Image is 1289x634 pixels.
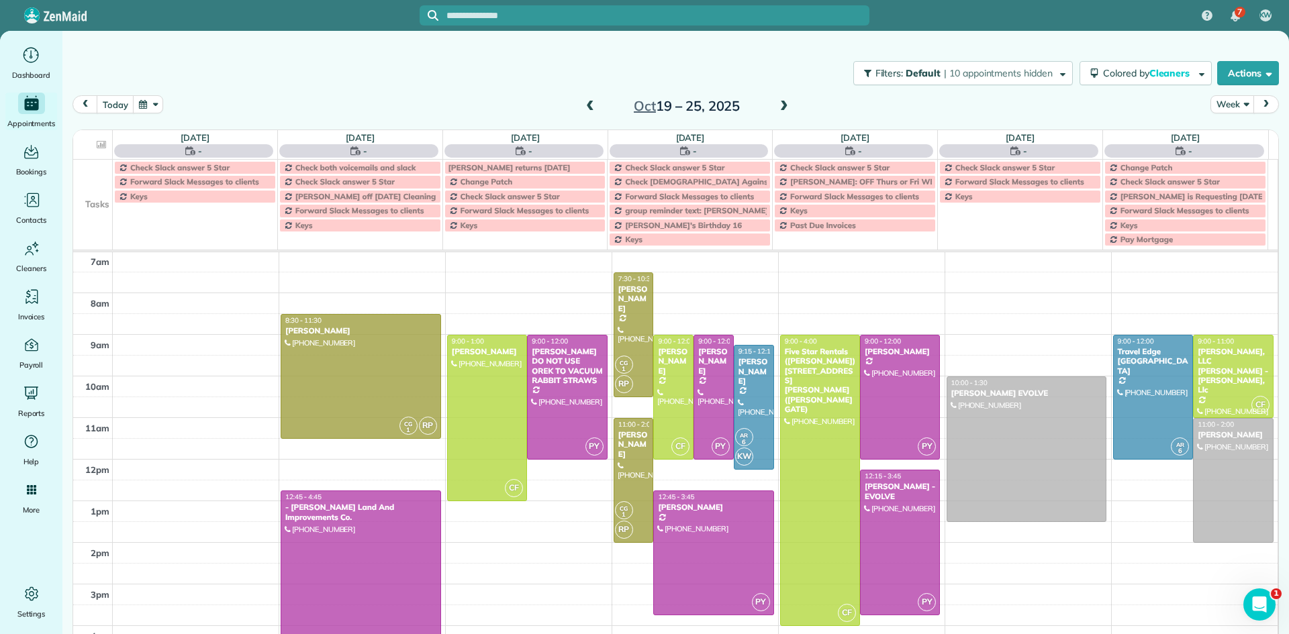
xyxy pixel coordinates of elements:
[428,10,438,21] svg: Focus search
[5,44,57,82] a: Dashboard
[91,589,109,600] span: 3pm
[5,237,57,275] a: Cleaners
[1217,61,1279,85] button: Actions
[858,144,862,158] span: -
[676,132,705,143] a: [DATE]
[16,262,46,275] span: Cleaners
[5,431,57,468] a: Help
[853,61,1073,85] button: Filters: Default | 10 appointments hidden
[420,10,438,21] button: Focus search
[18,310,45,323] span: Invoices
[1171,132,1200,143] a: [DATE]
[346,132,375,143] a: [DATE]
[91,547,109,558] span: 2pm
[23,503,40,517] span: More
[847,61,1073,85] a: Filters: Default | 10 appointments hidden
[16,213,46,227] span: Contacts
[1253,95,1279,113] button: next
[1237,7,1242,17] span: 7
[91,339,109,350] span: 9am
[603,99,771,113] h2: 19 – 25, 2025
[16,165,47,178] span: Bookings
[1023,144,1027,158] span: -
[875,67,904,79] span: Filters:
[634,97,656,114] span: Oct
[1221,1,1249,31] div: 7 unread notifications
[12,68,50,82] span: Dashboard
[97,95,134,113] button: today
[5,334,57,372] a: Payroll
[1006,132,1035,143] a: [DATE]
[5,93,57,130] a: Appointments
[91,256,109,267] span: 7am
[1103,67,1194,79] span: Colored by
[363,144,367,158] span: -
[5,583,57,621] a: Settings
[1210,95,1254,113] button: Week
[1243,588,1276,621] iframe: Intercom live chat
[1271,588,1282,599] span: 1
[5,141,57,178] a: Bookings
[85,464,109,475] span: 12pm
[91,506,109,517] span: 1pm
[1259,10,1272,21] span: KW
[23,455,40,468] span: Help
[1149,67,1192,79] span: Cleaners
[85,423,109,433] span: 11am
[5,382,57,420] a: Reports
[91,298,109,309] span: 8am
[528,144,532,158] span: -
[19,358,44,372] span: Payroll
[85,381,109,392] span: 10am
[181,132,209,143] a: [DATE]
[906,67,941,79] span: Default
[693,144,697,158] span: -
[5,286,57,323] a: Invoices
[17,607,46,621] span: Settings
[18,407,45,420] span: Reports
[1080,61,1212,85] button: Colored byCleaners
[5,189,57,227] a: Contacts
[841,132,869,143] a: [DATE]
[1188,144,1192,158] span: -
[944,67,1053,79] span: | 10 appointments hidden
[7,117,56,130] span: Appointments
[511,132,540,143] a: [DATE]
[198,144,202,158] span: -
[73,95,98,113] button: prev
